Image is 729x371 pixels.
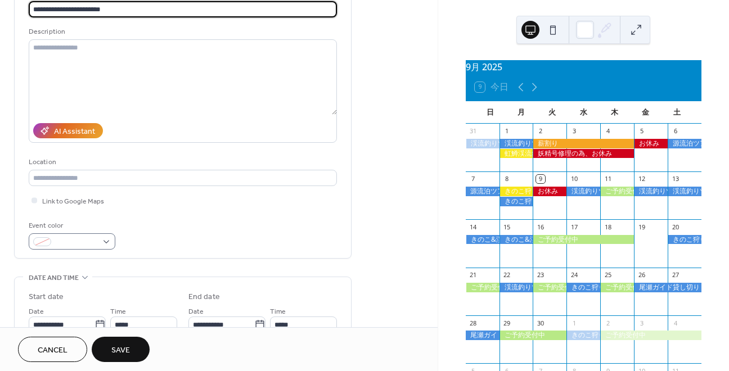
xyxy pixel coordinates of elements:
div: 3 [637,319,646,327]
div: 3 [570,127,578,135]
div: 19 [637,223,646,231]
div: 25 [604,271,612,279]
div: きのこ狩りツアー開催決定（残り１席） [499,197,533,206]
span: Save [111,345,130,356]
span: Time [270,306,286,318]
span: Date [188,306,204,318]
div: 8 [503,175,511,183]
div: 10 [570,175,578,183]
div: 水 [568,101,599,124]
div: Description [29,26,335,38]
div: きのこ狩りツアー開催決定（残り１席、舞茸コース予定） [566,283,600,292]
div: 2 [536,127,544,135]
div: 7 [469,175,478,183]
div: Start date [29,291,64,303]
div: きのこ&渓流釣りツアー開催決定（空きあり、特上コース、リピーター様限定） [499,235,533,245]
div: 22 [503,271,511,279]
div: お休み [634,139,668,148]
div: ご予約受付中 [600,283,634,292]
div: 渓流釣りツアー開催決定（空きあり） [499,283,533,292]
div: 20 [671,223,679,231]
div: 渓流釣りツアー開催決定（空き有り、特上コース） [466,139,499,148]
div: 尾瀬ガイド貸し切り [634,283,701,292]
button: Save [92,337,150,362]
div: 28 [469,319,478,327]
div: 29 [503,319,511,327]
div: 12 [637,175,646,183]
div: 火 [537,101,568,124]
button: Cancel [18,337,87,362]
div: 4 [604,127,612,135]
div: 1 [570,319,578,327]
div: 24 [570,271,578,279]
span: Date [29,306,44,318]
div: 日 [475,101,506,124]
div: 18 [604,223,612,231]
div: 木 [599,101,630,124]
div: 6 [671,127,679,135]
div: 9月 2025 [466,60,701,74]
div: 4 [671,319,679,327]
div: 21 [469,271,478,279]
button: AI Assistant [33,123,103,138]
div: 11 [604,175,612,183]
div: 月 [506,101,537,124]
div: 渓流釣りツアー開催決定（空きあり） [634,187,668,196]
div: 虹鱒渓流釣りスタート [499,149,533,159]
div: 源流泊ツアー開催決定（空き有り） [466,187,499,196]
span: Time [110,306,126,318]
div: ご予約受付中 [533,283,566,292]
div: 妖精号修理の為、お休み [533,149,634,159]
div: AI Assistant [54,126,95,138]
div: 薪割り [533,139,634,148]
div: 源流泊ツアー開催決定（空き有り） [668,139,701,148]
div: お休み [533,187,566,196]
div: 9 [536,175,544,183]
div: 渓流釣りツアー開催決定（空き有り） [566,187,600,196]
div: End date [188,291,220,303]
div: 2 [604,319,612,327]
div: ご予約受付中 [533,235,634,245]
div: 16 [536,223,544,231]
div: ご予約受付中 [499,331,567,340]
div: 5 [637,127,646,135]
div: 14 [469,223,478,231]
div: ご予約受付中 [600,331,701,340]
div: 尾瀬ガイド貸し切り [466,331,499,340]
div: きのこ&渓流釣りツアー開催決定（空き有り、特上コース、リピータ様限定） [466,235,499,245]
div: きのこ狩りツアー開催決定（リピーター様限定、残り１席） [566,331,600,340]
div: Event color [29,220,113,232]
span: Link to Google Maps [42,196,104,207]
span: Date and time [29,272,79,284]
div: ご予約受付中 [466,283,499,292]
div: 1 [503,127,511,135]
div: ご予約受付中 [600,187,634,196]
span: Cancel [38,345,67,356]
div: 17 [570,223,578,231]
div: 渓流釣りツアー開催決定（空き有り、上コース予定） [499,139,533,148]
div: 土 [661,101,692,124]
div: Location [29,156,335,168]
div: 15 [503,223,511,231]
div: 13 [671,175,679,183]
div: 31 [469,127,478,135]
div: 30 [536,319,544,327]
div: 金 [630,101,661,124]
div: 26 [637,271,646,279]
div: 27 [671,271,679,279]
div: 渓流釣りツアー開催決定（空き有り、上コース以上） [668,187,701,196]
div: きのこ狩りツアースタート [499,187,533,196]
div: きのこ狩りツアー開催決定（残り1席、松茸コースリピーター様限定） [668,235,701,245]
div: 23 [536,271,544,279]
